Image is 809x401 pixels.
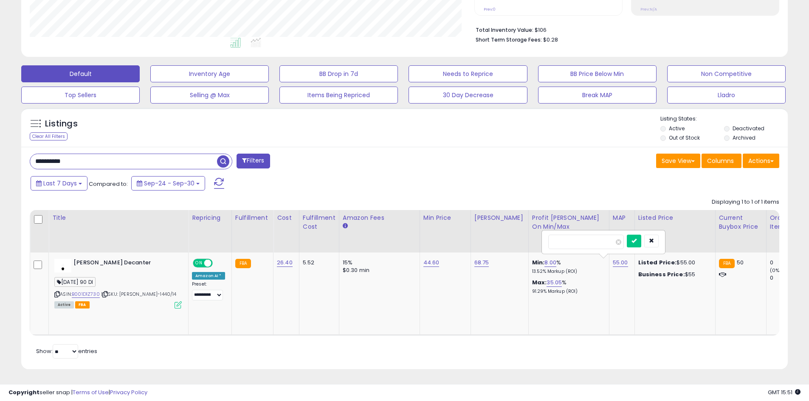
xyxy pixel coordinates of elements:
[484,7,496,12] small: Prev: 0
[532,289,603,294] p: 91.29% Markup (ROI)
[532,278,547,286] b: Max:
[743,154,779,168] button: Actions
[667,87,786,104] button: Lladro
[770,213,801,231] div: Ordered Items
[73,388,109,396] a: Terms of Use
[476,36,542,43] b: Short Term Storage Fees:
[660,115,788,123] p: Listing States:
[303,259,333,266] div: 5.52
[538,87,657,104] button: Break MAP
[638,259,709,266] div: $55.00
[54,277,96,287] span: [DATE] 90 DI
[702,154,741,168] button: Columns
[192,272,225,280] div: Amazon AI *
[768,388,801,396] span: 2025-10-8 15:51 GMT
[52,213,185,222] div: Title
[45,118,78,130] h5: Listings
[31,176,87,191] button: Last 7 Days
[21,87,140,104] button: Top Sellers
[279,65,398,82] button: BB Drop in 7d
[75,301,90,308] span: FBA
[277,213,296,222] div: Cost
[279,87,398,104] button: Items Being Repriced
[638,213,712,222] div: Listed Price
[770,259,804,266] div: 0
[192,213,228,222] div: Repricing
[476,24,773,34] li: $106
[474,213,525,222] div: [PERSON_NAME]
[544,258,556,267] a: 8.00
[144,179,194,188] span: Sep-24 - Sep-30
[538,65,657,82] button: BB Price Below Min
[409,65,527,82] button: Needs to Reprice
[613,258,628,267] a: 55.00
[733,134,755,141] label: Archived
[532,213,606,231] div: Profit [PERSON_NAME] on Min/Max
[54,259,71,272] img: 11a06Lf6UhL._SL40_.jpg
[707,157,734,165] span: Columns
[532,259,603,275] div: %
[669,134,700,141] label: Out of Stock
[474,258,489,267] a: 68.75
[150,65,269,82] button: Inventory Age
[737,258,744,266] span: 50
[89,180,128,188] span: Compared to:
[235,213,270,222] div: Fulfillment
[72,291,100,298] a: B001D1Z730
[237,154,270,168] button: Filters
[528,210,609,252] th: The percentage added to the cost of goods (COGS) that forms the calculator for Min & Max prices.
[409,87,527,104] button: 30 Day Decrease
[669,125,685,132] label: Active
[110,388,147,396] a: Privacy Policy
[303,213,335,231] div: Fulfillment Cost
[30,132,68,140] div: Clear All Filters
[638,270,685,278] b: Business Price:
[638,258,677,266] b: Listed Price:
[343,213,416,222] div: Amazon Fees
[532,279,603,294] div: %
[712,198,779,206] div: Displaying 1 to 1 of 1 items
[194,260,204,267] span: ON
[547,278,562,287] a: 35.05
[613,213,631,222] div: MAP
[21,65,140,82] button: Default
[277,258,293,267] a: 26.40
[36,347,97,355] span: Show: entries
[719,259,735,268] small: FBA
[532,269,603,275] p: 13.52% Markup (ROI)
[54,301,74,308] span: All listings currently available for purchase on Amazon
[638,271,709,278] div: $55
[667,65,786,82] button: Non Competitive
[8,389,147,397] div: seller snap | |
[43,179,77,188] span: Last 7 Days
[719,213,763,231] div: Current Buybox Price
[770,274,804,282] div: 0
[73,259,177,269] b: [PERSON_NAME] Decanter
[476,26,533,34] b: Total Inventory Value:
[532,258,545,266] b: Min:
[543,36,558,44] span: $0.28
[192,281,225,300] div: Preset:
[235,259,251,268] small: FBA
[770,267,782,274] small: (0%)
[343,266,413,274] div: $0.30 min
[656,154,700,168] button: Save View
[423,213,467,222] div: Min Price
[423,258,440,267] a: 44.60
[343,259,413,266] div: 15%
[733,125,764,132] label: Deactivated
[211,260,225,267] span: OFF
[343,222,348,230] small: Amazon Fees.
[131,176,205,191] button: Sep-24 - Sep-30
[54,259,182,308] div: ASIN:
[8,388,39,396] strong: Copyright
[101,291,177,297] span: | SKU: [PERSON_NAME]-1440/14
[640,7,657,12] small: Prev: N/A
[150,87,269,104] button: Selling @ Max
